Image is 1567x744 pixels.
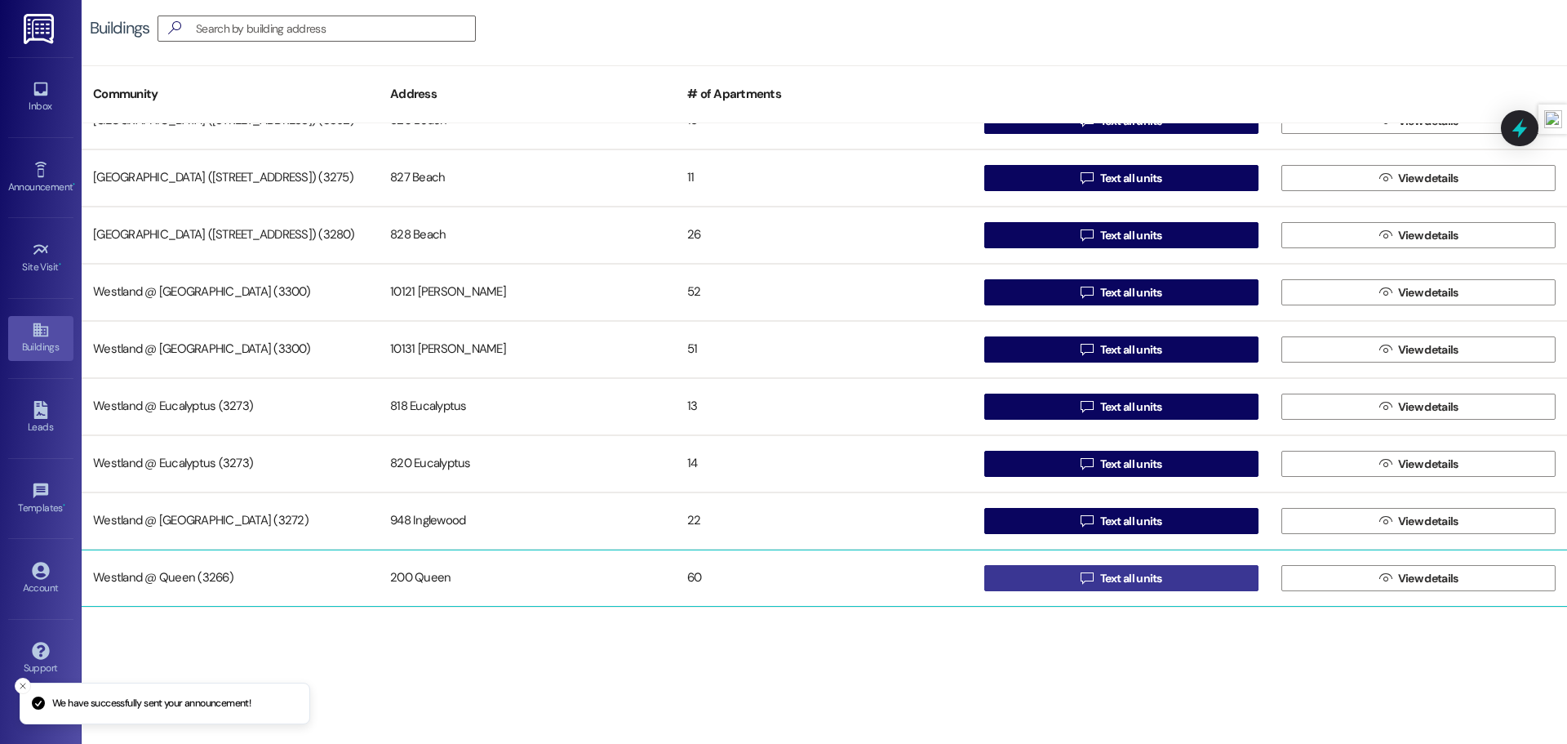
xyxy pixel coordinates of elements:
button: View details [1281,279,1556,305]
i:  [1081,572,1093,585]
span: View details [1398,170,1458,187]
button: View details [1281,222,1556,248]
div: 827 Beach [379,162,676,194]
div: 818 Eucalyptus [379,390,676,423]
div: 52 [676,276,973,309]
span: Text all units [1100,170,1162,187]
i:  [1081,229,1093,242]
div: 26 [676,219,973,252]
span: • [63,500,65,511]
a: Support [8,637,73,681]
span: View details [1398,284,1458,301]
i:  [1081,400,1093,413]
span: Text all units [1100,513,1162,530]
button: View details [1281,394,1556,420]
div: Westland @ [GEOGRAPHIC_DATA] (3300) [82,276,379,309]
div: 10121 [PERSON_NAME] [379,276,676,309]
button: Text all units [984,222,1258,248]
i:  [1379,400,1392,413]
i:  [162,20,188,37]
input: Search by building address [196,17,475,40]
span: Text all units [1100,227,1162,244]
i:  [1379,457,1392,470]
i:  [1379,229,1392,242]
span: View details [1398,513,1458,530]
div: 13 [676,390,973,423]
div: # of Apartments [676,74,973,114]
div: Westland @ Queen (3266) [82,562,379,595]
div: Westland @ Eucalyptus (3273) [82,390,379,423]
div: 11 [676,162,973,194]
div: [GEOGRAPHIC_DATA] ([STREET_ADDRESS]) (3275) [82,162,379,194]
span: View details [1398,227,1458,244]
button: View details [1281,565,1556,591]
button: Text all units [984,394,1258,420]
i:  [1081,286,1093,299]
button: Close toast [15,678,31,694]
button: Text all units [984,508,1258,534]
span: • [59,259,61,270]
span: Text all units [1100,399,1162,416]
div: 948 Inglewood [379,505,676,537]
button: View details [1281,508,1556,534]
span: View details [1398,456,1458,473]
a: Site Visit • [8,236,73,280]
div: 14 [676,448,973,480]
span: Text all units [1100,570,1162,587]
div: 200 Queen [379,562,676,595]
i:  [1379,172,1392,185]
p: We have successfully sent your announcement! [52,697,251,711]
a: Inbox [8,75,73,119]
span: Text all units [1100,341,1162,359]
div: 60 [676,562,973,595]
i:  [1379,286,1392,299]
i:  [1379,572,1392,585]
span: Text all units [1100,456,1162,473]
button: Text all units [984,336,1258,363]
a: Buildings [8,316,73,360]
button: View details [1281,336,1556,363]
button: Text all units [984,279,1258,305]
span: • [73,179,75,190]
div: [GEOGRAPHIC_DATA] ([STREET_ADDRESS]) (3280) [82,219,379,252]
div: Westland @ [GEOGRAPHIC_DATA] (3300) [82,333,379,366]
div: Address [379,74,676,114]
img: ResiDesk Logo [24,14,57,44]
div: 828 Beach [379,219,676,252]
div: Westland @ Eucalyptus (3273) [82,448,379,480]
button: Text all units [984,565,1258,591]
i:  [1379,515,1392,528]
button: Text all units [984,451,1258,477]
span: View details [1398,570,1458,587]
span: View details [1398,341,1458,359]
i:  [1379,343,1392,356]
div: Westland @ [GEOGRAPHIC_DATA] (3272) [82,505,379,537]
a: Leads [8,396,73,440]
span: View details [1398,399,1458,416]
i:  [1081,457,1093,470]
i:  [1081,515,1093,528]
div: 22 [676,505,973,537]
button: View details [1281,165,1556,191]
i:  [1081,172,1093,185]
div: 10131 [PERSON_NAME] [379,333,676,366]
a: Templates • [8,477,73,521]
div: 51 [676,333,973,366]
button: View details [1281,451,1556,477]
div: 820 Eucalyptus [379,448,676,480]
div: Community [82,74,379,114]
span: Text all units [1100,284,1162,301]
i:  [1081,343,1093,356]
a: Account [8,557,73,601]
button: Text all units [984,165,1258,191]
div: Buildings [90,20,149,37]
